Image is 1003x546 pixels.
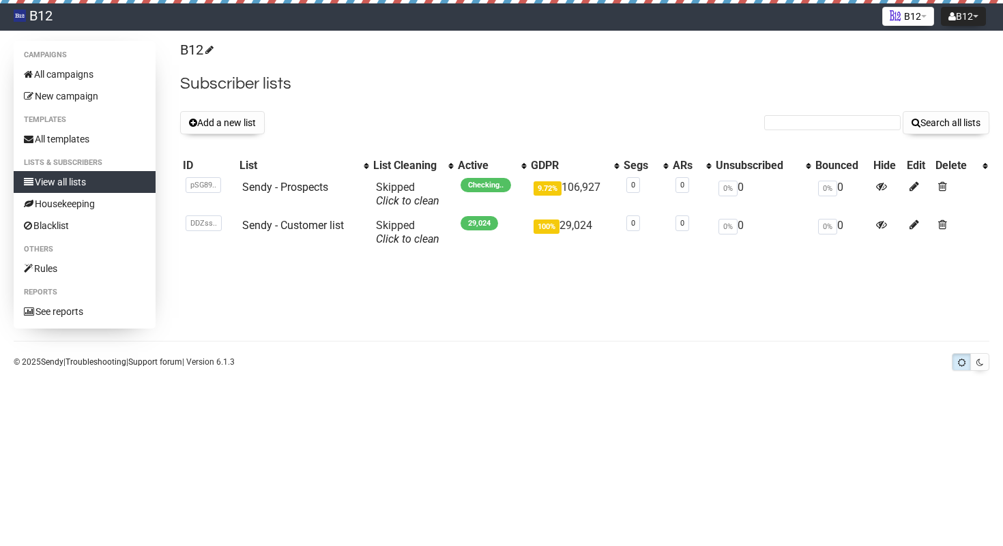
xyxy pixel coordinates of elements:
[904,156,933,175] th: Edit: No sort applied, sorting is disabled
[14,241,156,258] li: Others
[670,156,713,175] th: ARs: No sort applied, activate to apply an ascending sort
[815,159,868,172] div: Bounced
[183,159,233,172] div: ID
[376,194,439,207] a: Click to clean
[128,357,182,367] a: Support forum
[531,159,607,172] div: GDPR
[458,159,514,172] div: Active
[718,219,738,234] span: 0%
[818,219,837,234] span: 0%
[713,175,813,213] td: 0
[370,156,455,175] th: List Cleaning: No sort applied, activate to apply an ascending sort
[871,156,904,175] th: Hide: No sort applied, sorting is disabled
[818,181,837,196] span: 0%
[242,181,328,194] a: Sendy - Prospects
[680,219,684,228] a: 0
[907,159,930,172] div: Edit
[935,159,976,172] div: Delete
[713,213,813,252] td: 0
[186,215,222,231] span: DDZss..
[14,171,156,193] a: View all lists
[813,175,871,213] td: 0
[716,159,800,172] div: Unsubscribed
[14,112,156,128] li: Templates
[376,219,439,245] span: Skipped
[14,301,156,322] a: See reports
[873,159,901,172] div: Hide
[14,10,26,22] img: 83d8429b531d662e2d1277719739fdde
[66,357,126,367] a: Troubleshooting
[528,156,621,175] th: GDPR: No sort applied, activate to apply an ascending sort
[813,156,871,175] th: Bounced: No sort applied, sorting is disabled
[14,85,156,107] a: New campaign
[882,7,934,26] button: B12
[631,219,635,228] a: 0
[14,215,156,237] a: Blacklist
[534,181,562,196] span: 9.72%
[41,357,63,367] a: Sendy
[376,232,439,245] a: Click to clean
[528,213,621,252] td: 29,024
[14,155,156,171] li: Lists & subscribers
[180,111,265,134] button: Add a new list
[186,177,221,193] span: pSG89..
[461,178,511,192] span: Checking..
[376,181,439,207] span: Skipped
[14,63,156,85] a: All campaigns
[239,159,358,172] div: List
[534,219,559,234] span: 100%
[941,7,986,26] button: B12
[14,354,235,369] p: © 2025 | | | Version 6.1.3
[813,213,871,252] td: 0
[14,128,156,150] a: All templates
[373,159,441,172] div: List Cleaning
[718,181,738,196] span: 0%
[673,159,699,172] div: ARs
[461,216,498,230] span: 29,024
[180,156,236,175] th: ID: No sort applied, sorting is disabled
[890,10,901,21] img: 1.png
[180,42,212,58] a: B12
[528,175,621,213] td: 106,927
[631,181,635,189] a: 0
[680,181,684,189] a: 0
[624,159,656,172] div: Segs
[14,193,156,215] a: Housekeeping
[455,156,528,175] th: Active: No sort applied, activate to apply an ascending sort
[14,258,156,279] a: Rules
[237,156,371,175] th: List: No sort applied, activate to apply an ascending sort
[621,156,669,175] th: Segs: No sort applied, activate to apply an ascending sort
[242,219,344,232] a: Sendy - Customer list
[933,156,989,175] th: Delete: No sort applied, activate to apply an ascending sort
[713,156,813,175] th: Unsubscribed: No sort applied, activate to apply an ascending sort
[14,47,156,63] li: Campaigns
[180,72,989,96] h2: Subscriber lists
[903,111,989,134] button: Search all lists
[14,284,156,301] li: Reports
